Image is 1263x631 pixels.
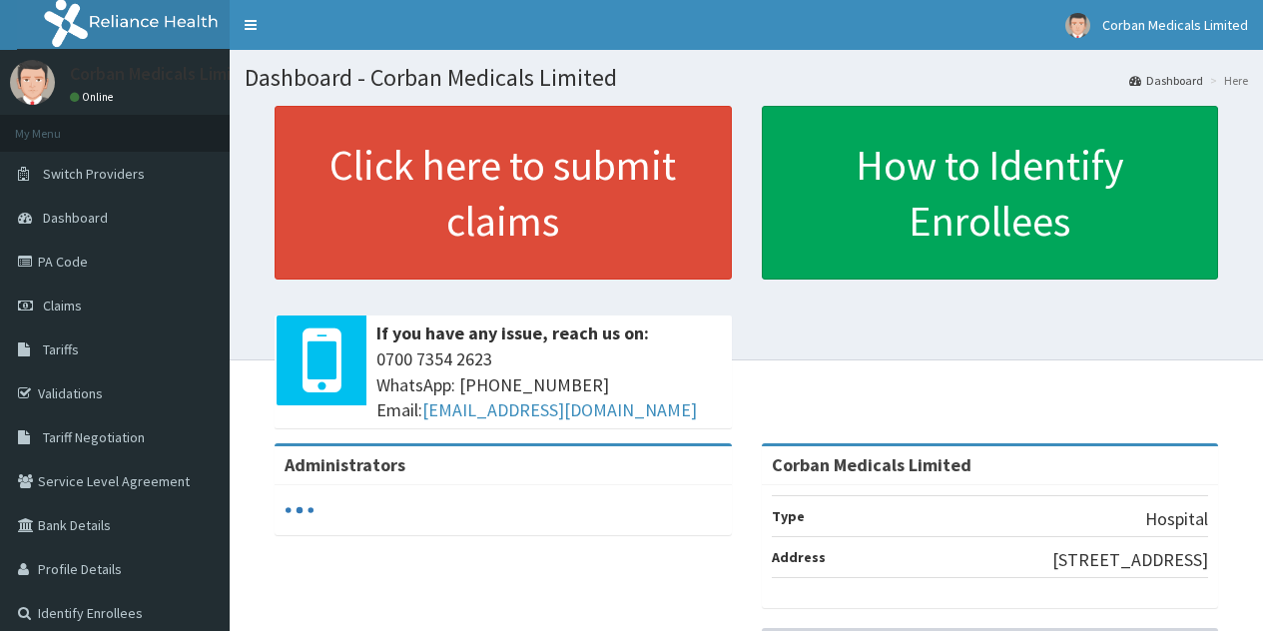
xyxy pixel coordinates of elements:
b: Address [772,548,826,566]
img: User Image [10,60,55,105]
b: Administrators [285,453,405,476]
span: Switch Providers [43,165,145,183]
h1: Dashboard - Corban Medicals Limited [245,65,1248,91]
span: Corban Medicals Limited [1102,16,1248,34]
span: Tariff Negotiation [43,428,145,446]
a: Online [70,90,118,104]
span: Dashboard [43,209,108,227]
b: If you have any issue, reach us on: [376,321,649,344]
a: Click here to submit claims [275,106,732,280]
li: Here [1205,72,1248,89]
b: Type [772,507,805,525]
span: 0700 7354 2623 WhatsApp: [PHONE_NUMBER] Email: [376,346,722,423]
a: Dashboard [1129,72,1203,89]
p: Corban Medicals Limited [70,65,259,83]
span: Claims [43,297,82,315]
span: Tariffs [43,340,79,358]
strong: Corban Medicals Limited [772,453,971,476]
a: [EMAIL_ADDRESS][DOMAIN_NAME] [422,398,697,421]
p: [STREET_ADDRESS] [1052,547,1208,573]
a: How to Identify Enrollees [762,106,1219,280]
img: User Image [1065,13,1090,38]
svg: audio-loading [285,495,315,525]
p: Hospital [1145,506,1208,532]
